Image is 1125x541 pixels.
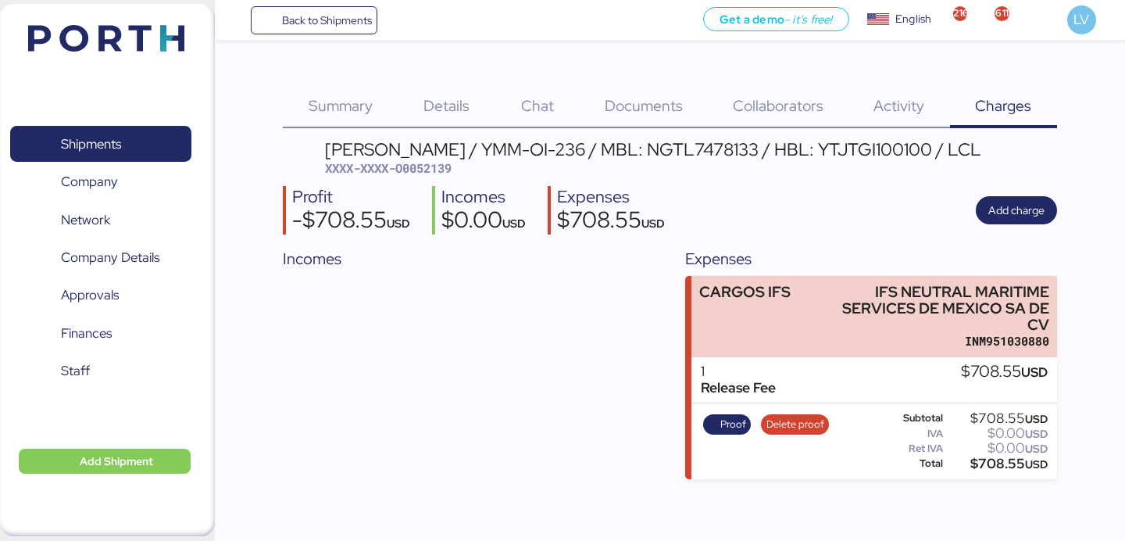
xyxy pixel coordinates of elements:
[325,160,452,176] span: XXXX-XXXX-O0052139
[292,186,410,209] div: Profit
[1073,9,1089,30] span: LV
[61,133,121,156] span: Shipments
[80,452,153,471] span: Add Shipment
[19,449,191,474] button: Add Shipment
[879,413,943,424] div: Subtotal
[61,209,110,231] span: Network
[387,216,410,231] span: USD
[701,380,776,396] div: Release Fee
[839,333,1049,349] div: INM951030880
[701,364,776,380] div: 1
[1025,457,1048,471] span: USD
[976,196,1057,224] button: Add charge
[605,95,683,116] span: Documents
[557,209,665,235] div: $708.55
[879,443,943,454] div: Ret IVA
[879,428,943,439] div: IVA
[699,284,791,300] div: CARGOS IFS
[641,216,665,231] span: USD
[325,141,981,158] div: [PERSON_NAME] / YMM-OI-236 / MBL: NGTL7478133 / HBL: YTJTGI100100 / LCL
[61,360,90,382] span: Staff
[10,164,191,200] a: Company
[502,216,526,231] span: USD
[309,95,373,116] span: Summary
[961,364,1048,381] div: $708.55
[521,95,554,116] span: Chat
[946,428,1048,439] div: $0.00
[61,284,119,306] span: Approvals
[61,322,112,345] span: Finances
[61,246,159,269] span: Company Details
[975,95,1031,116] span: Charges
[283,247,654,270] div: Incomes
[10,126,191,162] a: Shipments
[1025,442,1048,456] span: USD
[703,414,752,435] button: Proof
[895,11,931,27] div: English
[10,202,191,238] a: Network
[761,414,829,435] button: Delete proof
[1021,364,1048,381] span: USD
[946,442,1048,454] div: $0.00
[292,209,410,235] div: -$708.55
[10,353,191,389] a: Staff
[10,240,191,276] a: Company Details
[733,95,823,116] span: Collaborators
[10,278,191,313] a: Approvals
[557,186,665,209] div: Expenses
[1025,412,1048,426] span: USD
[873,95,924,116] span: Activity
[839,284,1049,333] div: IFS NEUTRAL MARITIME SERVICES DE MEXICO SA DE CV
[441,209,526,235] div: $0.00
[251,6,378,34] a: Back to Shipments
[879,458,943,469] div: Total
[423,95,470,116] span: Details
[766,416,824,433] span: Delete proof
[10,316,191,352] a: Finances
[720,416,746,433] span: Proof
[441,186,526,209] div: Incomes
[685,247,1056,270] div: Expenses
[224,7,251,34] button: Menu
[61,170,118,193] span: Company
[946,458,1048,470] div: $708.55
[282,11,372,30] span: Back to Shipments
[1025,427,1048,441] span: USD
[988,201,1045,220] span: Add charge
[946,413,1048,425] div: $708.55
